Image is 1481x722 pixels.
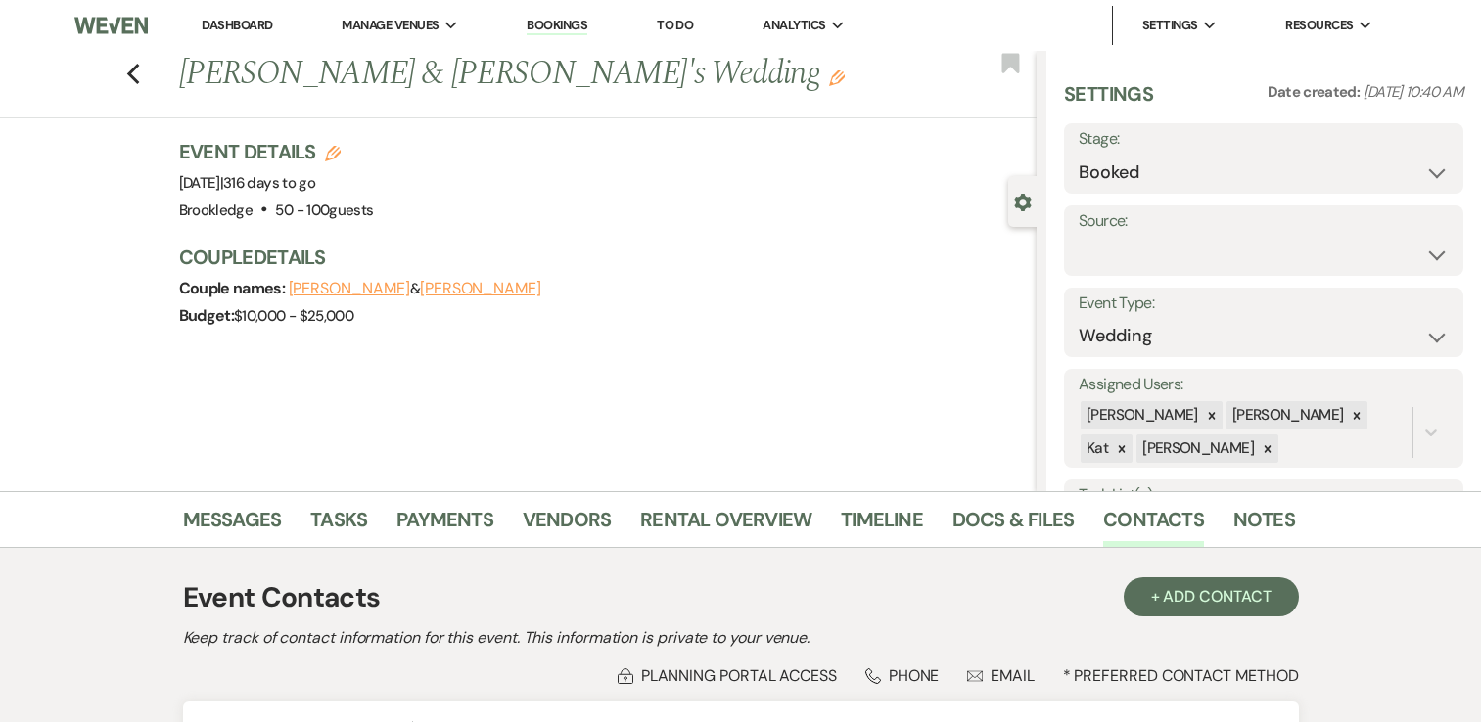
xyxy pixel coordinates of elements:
button: [PERSON_NAME] [420,281,541,296]
a: Rental Overview [640,504,811,547]
span: Couple names: [179,278,289,298]
a: Notes [1233,504,1295,547]
span: 50 - 100 guests [275,201,373,220]
div: Planning Portal Access [618,665,837,686]
h3: Event Details [179,138,374,165]
a: Timeline [841,504,923,547]
a: Dashboard [202,17,272,33]
label: Task List(s): [1079,481,1449,510]
span: & [289,279,541,298]
label: Stage: [1079,125,1449,154]
button: + Add Contact [1124,577,1299,616]
button: [PERSON_NAME] [289,281,410,296]
a: Tasks [310,504,367,547]
button: Close lead details [1014,192,1032,210]
span: Settings [1142,16,1198,35]
div: Kat [1081,434,1111,463]
a: To Do [657,17,693,33]
a: Payments [396,504,493,547]
span: Resources [1285,16,1353,35]
h3: Couple Details [179,244,1018,271]
span: | [220,173,315,193]
a: Contacts [1103,504,1204,547]
div: [PERSON_NAME] [1136,434,1257,463]
label: Event Type: [1079,290,1449,318]
a: Messages [183,504,282,547]
a: Docs & Files [952,504,1074,547]
span: Brookledge [179,201,254,220]
div: Phone [865,665,940,686]
span: Budget: [179,305,235,326]
button: Edit [829,68,845,86]
span: $10,000 - $25,000 [234,306,353,326]
div: Email [967,665,1035,686]
h1: Event Contacts [183,577,381,618]
span: 316 days to go [223,173,315,193]
span: [DATE] [179,173,316,193]
div: * Preferred Contact Method [183,665,1299,686]
div: [PERSON_NAME] [1226,401,1347,429]
div: [PERSON_NAME] [1081,401,1201,429]
h1: [PERSON_NAME] & [PERSON_NAME]'s Wedding [179,51,857,98]
label: Assigned Users: [1079,371,1449,399]
span: Manage Venues [342,16,439,35]
a: Vendors [523,504,611,547]
img: Weven Logo [74,5,148,46]
span: Analytics [763,16,825,35]
h2: Keep track of contact information for this event. This information is private to your venue. [183,626,1299,650]
h3: Settings [1064,80,1153,123]
span: Date created: [1268,82,1364,102]
a: Bookings [527,17,587,35]
span: [DATE] 10:40 AM [1364,82,1463,102]
label: Source: [1079,207,1449,236]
